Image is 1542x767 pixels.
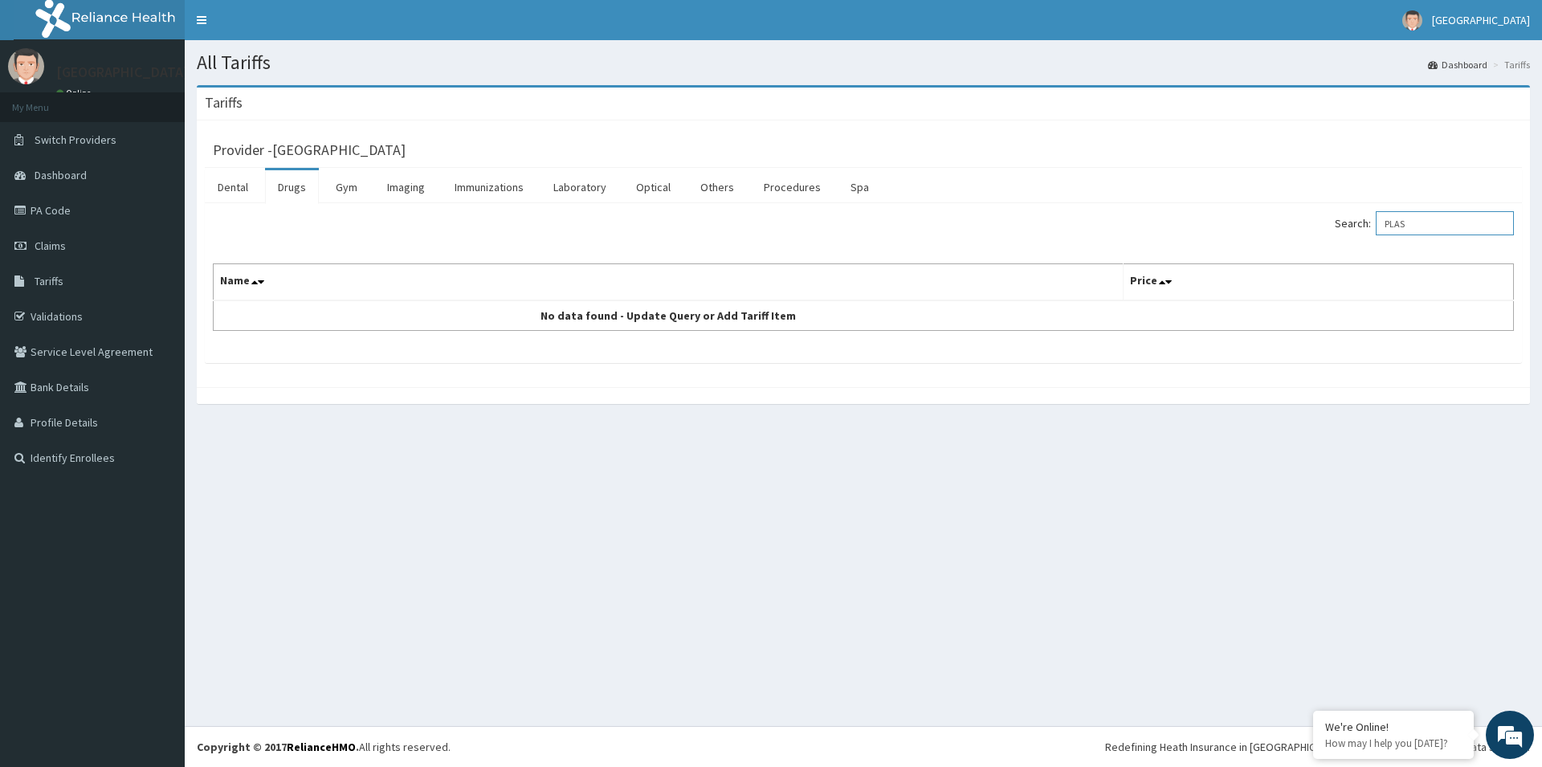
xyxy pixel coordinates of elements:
[8,439,306,495] textarea: Type your message and hit 'Enter'
[1432,13,1530,27] span: [GEOGRAPHIC_DATA]
[838,170,882,204] a: Spa
[30,80,65,120] img: d_794563401_company_1708531726252_794563401
[1428,58,1487,71] a: Dashboard
[541,170,619,204] a: Laboratory
[1402,10,1422,31] img: User Image
[84,90,270,111] div: Chat with us now
[213,143,406,157] h3: Provider - [GEOGRAPHIC_DATA]
[35,274,63,288] span: Tariffs
[687,170,747,204] a: Others
[185,726,1542,767] footer: All rights reserved.
[1376,211,1514,235] input: Search:
[287,740,356,754] a: RelianceHMO
[623,170,683,204] a: Optical
[35,239,66,253] span: Claims
[214,300,1124,331] td: No data found - Update Query or Add Tariff Item
[1489,58,1530,71] li: Tariffs
[265,170,319,204] a: Drugs
[56,88,95,99] a: Online
[263,8,302,47] div: Minimize live chat window
[35,133,116,147] span: Switch Providers
[214,264,1124,301] th: Name
[35,168,87,182] span: Dashboard
[1335,211,1514,235] label: Search:
[1124,264,1514,301] th: Price
[1105,739,1530,755] div: Redefining Heath Insurance in [GEOGRAPHIC_DATA] using Telemedicine and Data Science!
[205,96,243,110] h3: Tariffs
[205,170,261,204] a: Dental
[56,65,189,80] p: [GEOGRAPHIC_DATA]
[442,170,536,204] a: Immunizations
[374,170,438,204] a: Imaging
[1325,736,1462,750] p: How may I help you today?
[323,170,370,204] a: Gym
[8,48,44,84] img: User Image
[93,202,222,365] span: We're online!
[1325,720,1462,734] div: We're Online!
[751,170,834,204] a: Procedures
[197,52,1530,73] h1: All Tariffs
[197,740,359,754] strong: Copyright © 2017 .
